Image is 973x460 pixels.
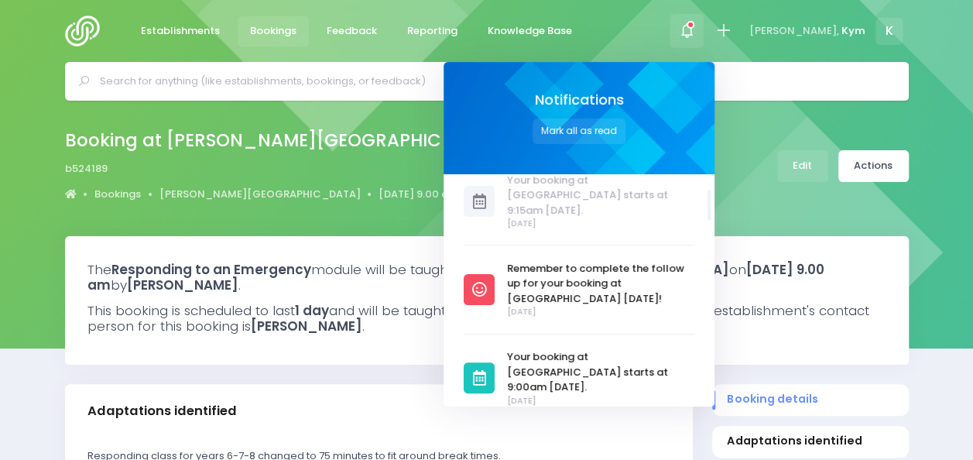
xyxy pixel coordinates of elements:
[238,16,310,46] a: Bookings
[65,130,512,151] h2: Booking at [PERSON_NAME][GEOGRAPHIC_DATA]
[87,403,237,419] h3: Adaptations identified
[295,301,329,320] strong: 1 day
[128,16,233,46] a: Establishments
[838,150,909,182] a: Actions
[507,306,694,318] span: [DATE]
[488,23,572,39] span: Knowledge Base
[87,303,886,335] h3: This booking is scheduled to last and will be taught to a total of in . The establishment's conta...
[464,261,694,318] a: Remember to complete the follow up for your booking at [GEOGRAPHIC_DATA] [DATE]! [DATE]
[475,16,585,46] a: Knowledge Base
[395,16,471,46] a: Reporting
[507,218,694,230] span: [DATE]
[65,15,109,46] img: Logo
[327,23,377,39] span: Feedback
[507,349,694,395] span: Your booking at [GEOGRAPHIC_DATA] starts at 9:00am [DATE].
[534,92,623,108] span: Notifications
[159,187,361,202] a: [PERSON_NAME][GEOGRAPHIC_DATA]
[87,260,824,294] strong: [DATE] 9.00 am
[314,16,390,46] a: Feedback
[464,173,694,230] a: Your booking at [GEOGRAPHIC_DATA] starts at 9:15am [DATE]. [DATE]
[507,261,694,307] span: Remember to complete the follow up for your booking at [GEOGRAPHIC_DATA] [DATE]!
[100,70,887,93] input: Search for anything (like establishments, bookings, or feedback)
[777,150,828,182] a: Edit
[507,395,694,407] span: [DATE]
[87,262,886,294] h3: The module will be taught at on by .
[379,187,458,202] a: [DATE] 9.00 am
[250,23,296,39] span: Bookings
[407,23,457,39] span: Reporting
[141,23,220,39] span: Establishments
[94,187,141,202] a: Bookings
[712,384,909,416] a: Booking details
[712,426,909,458] a: Adaptations identified
[727,391,893,407] span: Booking details
[251,317,362,335] strong: [PERSON_NAME]
[111,260,311,279] strong: Responding to an Emergency
[841,23,865,39] span: Kym
[727,433,893,449] span: Adaptations identified
[533,118,625,144] button: Mark all as read
[464,349,694,407] a: Your booking at [GEOGRAPHIC_DATA] starts at 9:00am [DATE]. [DATE]
[875,18,903,45] span: K
[507,173,694,218] span: Your booking at [GEOGRAPHIC_DATA] starts at 9:15am [DATE].
[65,161,108,177] span: b524189
[127,276,238,294] strong: [PERSON_NAME]
[749,23,839,39] span: [PERSON_NAME],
